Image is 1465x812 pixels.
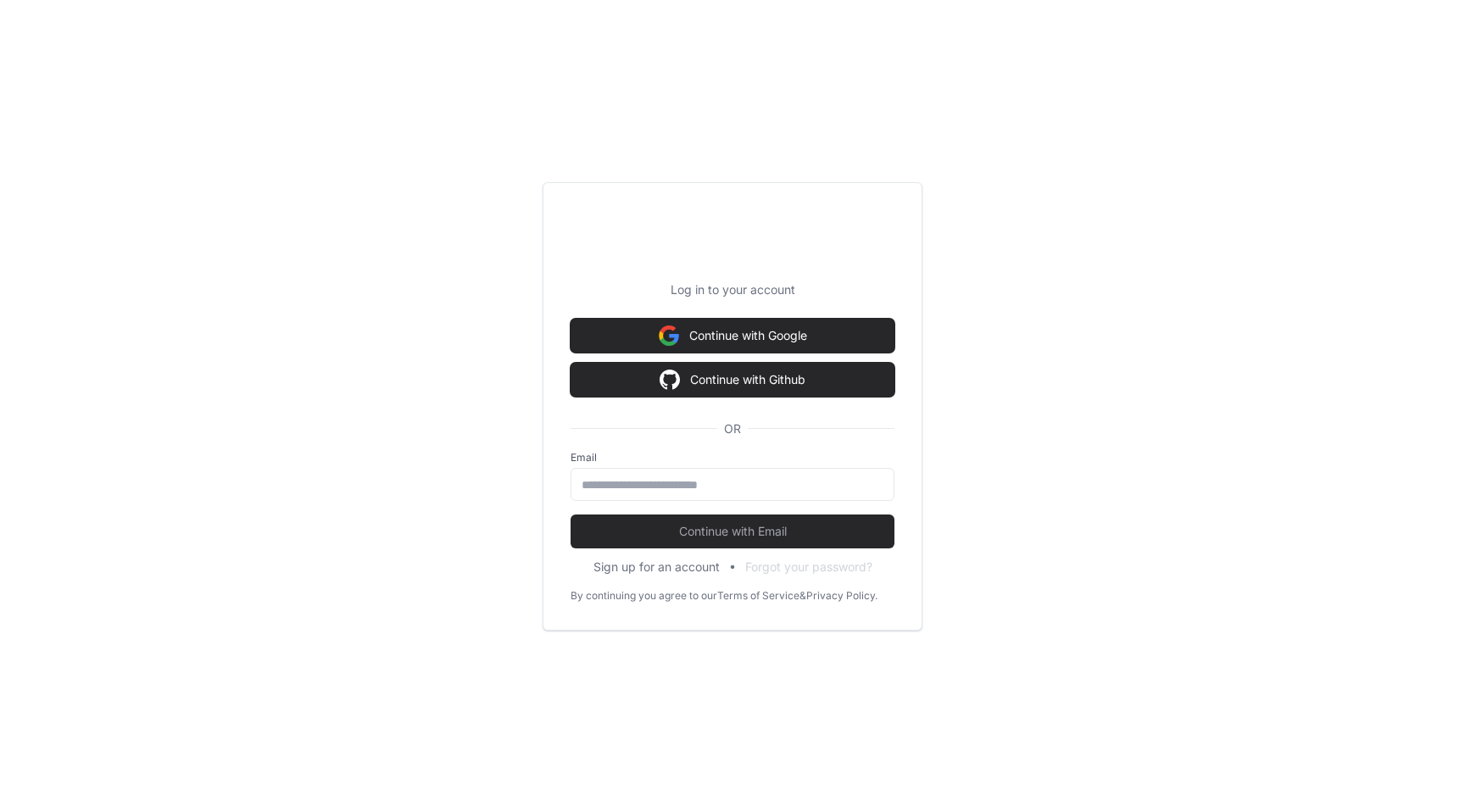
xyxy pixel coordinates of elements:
label: Email [571,451,894,464]
img: Sign in with google [659,319,679,353]
button: Sign up for an account [593,559,720,576]
div: By continuing you agree to our [571,589,717,603]
a: Privacy Policy. [806,589,877,603]
div: & [799,589,806,603]
span: Continue with Email [571,523,894,540]
p: Log in to your account [571,281,894,298]
button: Continue with Google [571,319,894,353]
a: Terms of Service [717,589,799,603]
button: Continue with Email [571,514,894,548]
button: Forgot your password? [745,559,872,576]
img: Sign in with google [660,363,680,397]
button: Continue with Github [571,363,894,397]
span: OR [717,420,748,437]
